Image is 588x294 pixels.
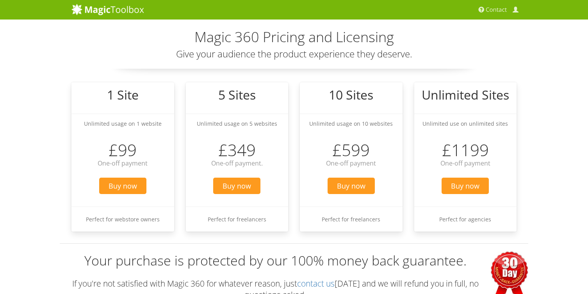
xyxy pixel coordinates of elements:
[422,86,509,103] big: Unlimited Sites
[329,86,373,103] big: 10 Sites
[486,6,507,14] span: Contact
[218,86,256,103] big: 5 Sites
[297,278,335,289] a: contact us
[328,178,375,194] span: Buy now
[107,86,139,103] big: 1 Site
[300,141,403,159] h3: £599
[414,114,517,133] li: Unlimited use on unlimited sites
[186,207,289,232] li: Perfect for freelancers
[71,4,144,15] img: MagicToolbox.com - Image tools for your website
[71,141,174,159] h3: £99
[71,29,517,45] h2: Magic 360 Pricing and Licensing
[98,159,148,167] span: One-off payment
[186,141,289,159] h3: £349
[414,207,517,232] li: Perfect for agencies
[71,114,174,133] li: Unlimited usage on 1 website
[442,178,489,194] span: Buy now
[440,159,490,167] span: One-off payment
[300,207,403,232] li: Perfect for freelancers
[414,141,517,159] h3: £1199
[99,178,146,194] span: Buy now
[211,159,263,167] span: One-off payment.
[186,114,289,133] li: Unlimited usage on 5 websites
[71,207,174,232] li: Perfect for webstore owners
[71,49,517,59] h3: Give your audience the product experience they deserve.
[300,114,403,133] li: Unlimited usage on 10 websites
[213,178,260,194] span: Buy now
[326,159,376,167] span: One-off payment
[60,251,528,270] h3: Your purchase is protected by our 100% money back guarantee.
